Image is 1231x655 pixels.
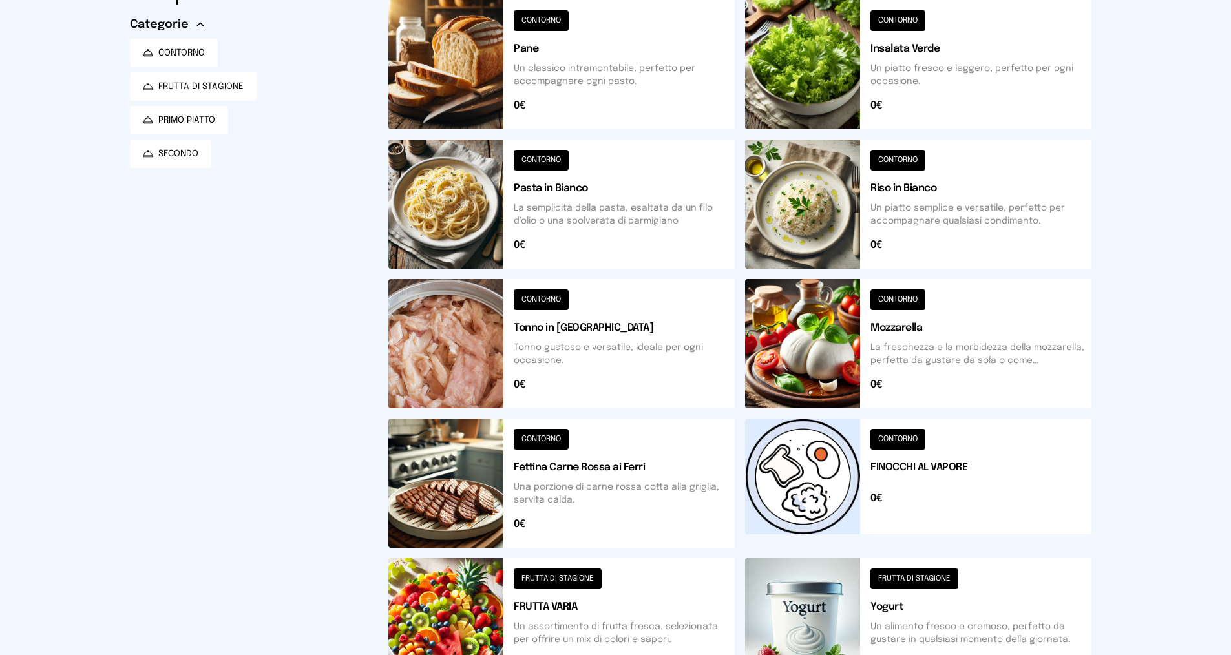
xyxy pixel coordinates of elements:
span: Categorie [130,16,189,34]
span: SECONDO [158,147,198,160]
button: Categorie [130,16,204,34]
button: PRIMO PIATTO [130,106,228,134]
span: CONTORNO [158,47,205,59]
span: PRIMO PIATTO [158,114,215,127]
button: CONTORNO [130,39,218,67]
button: FRUTTA DI STAGIONE [130,72,257,101]
span: FRUTTA DI STAGIONE [158,80,244,93]
button: SECONDO [130,140,211,168]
